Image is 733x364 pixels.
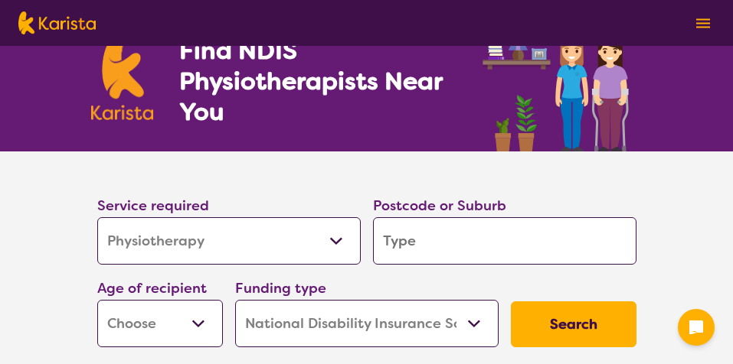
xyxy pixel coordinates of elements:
[511,301,636,347] button: Search
[91,37,154,120] img: Karista logo
[478,18,642,151] img: physiotherapy
[97,197,209,215] label: Service required
[373,217,636,265] input: Type
[696,18,710,28] img: menu
[97,279,207,297] label: Age of recipient
[18,11,96,34] img: Karista logo
[373,197,506,215] label: Postcode or Suburb
[179,35,463,127] h1: Find NDIS Physiotherapists Near You
[235,279,326,297] label: Funding type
